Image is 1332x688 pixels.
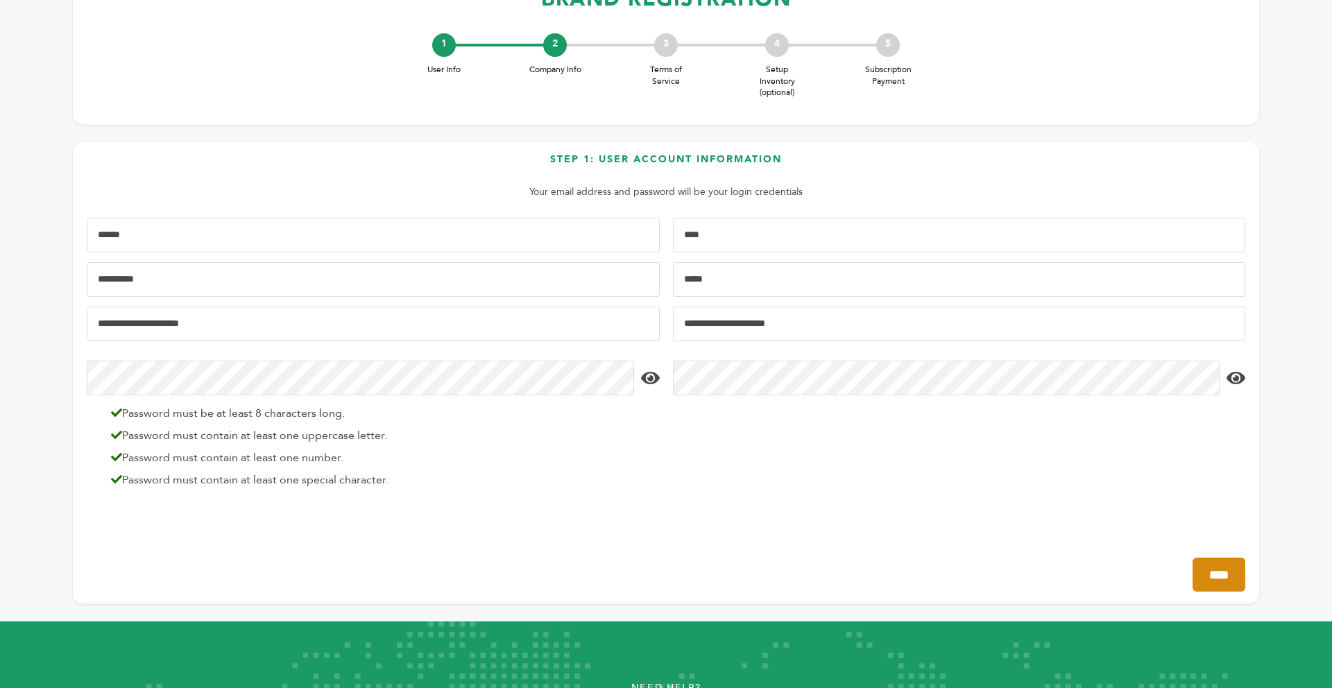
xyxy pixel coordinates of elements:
[94,184,1238,200] p: Your email address and password will be your login credentials
[104,427,656,444] li: Password must contain at least one uppercase letter.
[654,33,678,57] div: 3
[87,504,298,558] iframe: reCAPTCHA
[87,153,1245,177] h3: Step 1: User Account Information
[87,262,660,297] input: Mobile Phone Number
[749,64,805,98] span: Setup Inventory (optional)
[87,307,660,341] input: Email Address*
[104,405,656,422] li: Password must be at least 8 characters long.
[104,472,656,488] li: Password must contain at least one special character.
[527,64,583,76] span: Company Info
[416,64,472,76] span: User Info
[638,64,694,87] span: Terms of Service
[87,218,660,252] input: First Name*
[860,64,916,87] span: Subscription Payment
[765,33,789,57] div: 4
[673,218,1246,252] input: Last Name*
[673,307,1246,341] input: Confirm Email Address*
[87,361,634,395] input: Password*
[673,361,1220,395] input: Confirm Password*
[543,33,567,57] div: 2
[104,449,656,466] li: Password must contain at least one number.
[876,33,900,57] div: 5
[673,262,1246,297] input: Job Title*
[432,33,456,57] div: 1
